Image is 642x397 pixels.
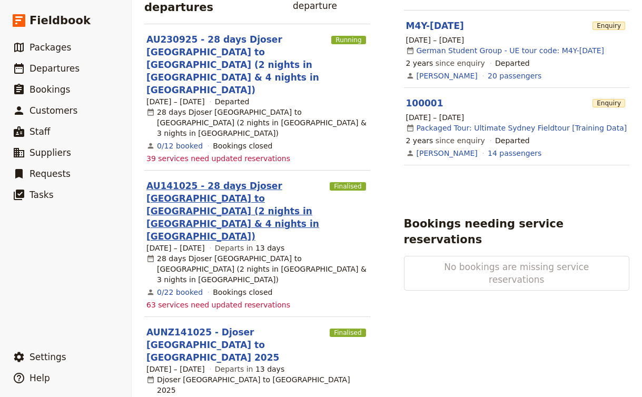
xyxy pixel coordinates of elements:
[146,33,327,96] a: AU230925 - 28 days Djoser [GEOGRAPHIC_DATA] to [GEOGRAPHIC_DATA] (2 nights in [GEOGRAPHIC_DATA] &...
[417,148,478,158] a: [PERSON_NAME]
[29,63,80,74] span: Departures
[215,96,250,107] div: Departed
[406,135,485,146] span: since enquiry
[417,71,478,81] a: [PERSON_NAME]
[592,99,625,107] span: Enquiry
[146,300,290,310] span: 63 services need updated reservations
[157,287,203,297] a: View the bookings for this departure
[331,36,366,44] span: Running
[404,216,630,247] h2: Bookings needing service reservations
[330,182,366,191] span: Finalised
[255,365,284,373] span: 13 days
[592,22,625,30] span: Enquiry
[406,21,464,31] a: M4Y-[DATE]
[146,243,205,253] span: [DATE] – [DATE]
[146,374,368,395] div: Djoser [GEOGRAPHIC_DATA] to [GEOGRAPHIC_DATA] 2025
[255,244,284,252] span: 13 days
[146,180,325,243] a: AU141025 - 28 days Djoser [GEOGRAPHIC_DATA] to [GEOGRAPHIC_DATA] (2 nights in [GEOGRAPHIC_DATA] &...
[213,141,272,151] div: Bookings closed
[488,148,541,158] a: View the passengers for this booking
[146,153,290,164] span: 39 services need updated reservations
[406,58,485,68] span: since enquiry
[406,35,465,45] span: [DATE] – [DATE]
[488,71,541,81] a: View the passengers for this booking
[406,136,433,145] span: 2 years
[406,59,433,67] span: 2 years
[495,135,530,146] div: Departed
[213,287,272,297] div: Bookings closed
[29,168,71,179] span: Requests
[330,329,366,337] span: Finalised
[146,364,205,374] span: [DATE] – [DATE]
[146,326,325,364] a: AUNZ141025 - Djoser [GEOGRAPHIC_DATA] to [GEOGRAPHIC_DATA] 2025
[215,364,284,374] span: Departs in
[29,84,70,95] span: Bookings
[146,253,368,285] div: 28 days Djoser [GEOGRAPHIC_DATA] to [GEOGRAPHIC_DATA] (2 nights in [GEOGRAPHIC_DATA] & 3 nights i...
[29,105,77,116] span: Customers
[495,58,530,68] div: Departed
[438,261,596,286] span: No bookings are missing service reservations
[157,141,203,151] a: View the bookings for this departure
[417,45,605,56] a: German Student Group - UE tour code: M4Y-[DATE]
[29,373,50,383] span: Help
[146,107,368,138] div: 28 days Djoser [GEOGRAPHIC_DATA] to [GEOGRAPHIC_DATA] (2 nights in [GEOGRAPHIC_DATA] & 3 nights i...
[29,190,54,200] span: Tasks
[29,126,51,137] span: Staff
[215,243,284,253] span: Departs in
[29,352,66,362] span: Settings
[406,112,465,123] span: [DATE] – [DATE]
[146,96,205,107] span: [DATE] – [DATE]
[29,42,71,53] span: Packages
[417,123,627,133] a: Packaged Tour: Ultimate Sydney Fieldtour [Training Data]
[29,13,91,28] span: Fieldbook
[29,147,71,158] span: Suppliers
[406,98,443,108] a: 100001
